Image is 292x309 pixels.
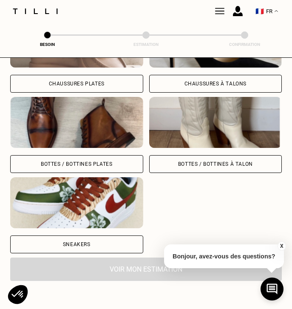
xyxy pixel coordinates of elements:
[215,6,224,16] img: Tilli couturière Paris
[275,10,278,12] img: menu déroulant
[49,81,105,86] div: Chaussures Plates
[10,97,143,148] img: Tilli retouche votre Bottes / Bottines plates
[255,7,264,15] span: 🇫🇷
[10,177,143,228] img: Tilli retouche votre Sneakers
[41,162,112,167] div: Bottes / Bottines plates
[129,42,163,47] div: Estimation
[233,6,243,16] img: icône connexion
[251,3,282,20] button: 🇫🇷 FR
[227,42,261,47] div: Confirmation
[63,242,91,247] div: Sneakers
[31,42,65,47] div: Besoin
[149,97,282,148] img: Tilli retouche votre Bottes / Bottines à talon
[277,241,286,251] button: X
[178,162,253,167] div: Bottes / Bottines à talon
[10,9,61,14] img: Logo du service de couturière Tilli
[184,81,247,86] div: Chaussures à Talons
[164,244,284,268] p: Bonjour, avez-vous des questions?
